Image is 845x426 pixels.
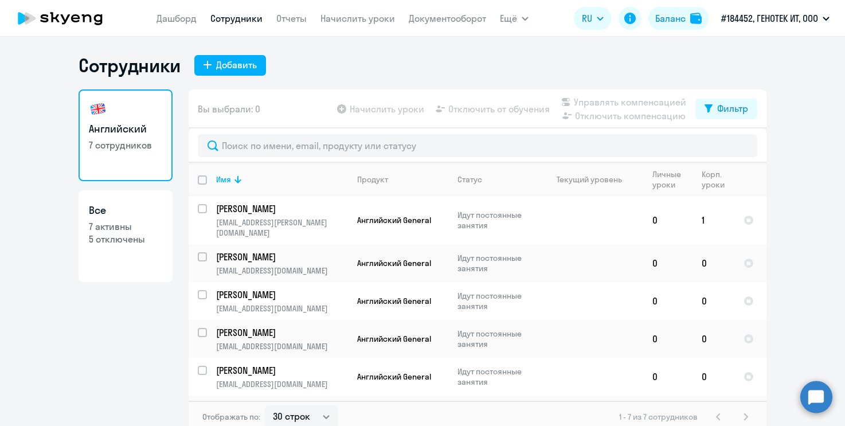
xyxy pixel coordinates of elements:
div: Имя [216,174,347,185]
p: [PERSON_NAME] [216,326,346,339]
td: 0 [693,282,734,320]
div: Имя [216,174,231,185]
p: [PERSON_NAME] [216,202,346,215]
input: Поиск по имени, email, продукту или статусу [198,134,757,157]
a: Английский7 сотрудников [79,89,173,181]
td: 1 [693,196,734,244]
span: RU [582,11,592,25]
a: [PERSON_NAME] [216,364,347,377]
button: Балансbalance [648,7,709,30]
p: 7 активны [89,220,162,233]
h1: Сотрудники [79,54,181,77]
div: Корп. уроки [702,169,726,190]
p: [PERSON_NAME] [216,288,346,301]
p: Идут постоянные занятия [457,291,536,311]
button: #184452, ГЕНОТЕК ИТ, ООО [715,5,835,32]
span: Вы выбрали: 0 [198,102,260,116]
div: Статус [457,174,536,185]
p: [EMAIL_ADDRESS][DOMAIN_NAME] [216,303,347,314]
span: Отображать по: [202,412,260,422]
div: Корп. уроки [702,169,734,190]
button: Фильтр [695,99,757,119]
p: Идут постоянные занятия [457,210,536,230]
p: 5 отключены [89,233,162,245]
div: Баланс [655,11,686,25]
td: 0 [643,196,693,244]
span: Английский General [357,334,431,344]
p: Идут постоянные занятия [457,329,536,349]
div: Добавить [216,58,257,72]
p: #184452, ГЕНОТЕК ИТ, ООО [721,11,818,25]
div: Текущий уровень [557,174,622,185]
p: [EMAIL_ADDRESS][DOMAIN_NAME] [216,265,347,276]
td: 0 [643,282,693,320]
div: Личные уроки [652,169,684,190]
p: Идут постоянные занятия [457,366,536,387]
div: Статус [457,174,482,185]
p: [PERSON_NAME] [216,364,346,377]
td: 0 [643,320,693,358]
button: Ещё [500,7,529,30]
a: [PERSON_NAME] [216,326,347,339]
div: Продукт [357,174,388,185]
div: Продукт [357,174,448,185]
span: Ещё [500,11,517,25]
td: 0 [693,320,734,358]
div: Личные уроки [652,169,692,190]
button: RU [574,7,612,30]
p: Идут постоянные занятия [457,253,536,273]
a: [PERSON_NAME] [216,288,347,301]
td: 0 [643,244,693,282]
h3: Все [89,203,162,218]
span: Английский General [357,372,431,382]
span: 1 - 7 из 7 сотрудников [619,412,698,422]
button: Добавить [194,55,266,76]
span: Английский General [357,258,431,268]
a: [PERSON_NAME] [216,202,347,215]
span: Английский General [357,296,431,306]
td: 0 [693,244,734,282]
td: 0 [643,358,693,396]
a: Сотрудники [210,13,263,24]
td: 0 [693,358,734,396]
h3: Английский [89,122,162,136]
a: Документооборот [409,13,486,24]
span: Английский General [357,215,431,225]
a: [PERSON_NAME] [216,251,347,263]
a: Все7 активны5 отключены [79,190,173,282]
a: Начислить уроки [320,13,395,24]
p: [EMAIL_ADDRESS][DOMAIN_NAME] [216,379,347,389]
p: 7 сотрудников [89,139,162,151]
p: [EMAIL_ADDRESS][DOMAIN_NAME] [216,341,347,351]
div: Текущий уровень [546,174,643,185]
img: balance [690,13,702,24]
div: Фильтр [717,101,748,115]
a: Отчеты [276,13,307,24]
a: Дашборд [157,13,197,24]
p: [EMAIL_ADDRESS][PERSON_NAME][DOMAIN_NAME] [216,217,347,238]
img: english [89,100,107,118]
p: [PERSON_NAME] [216,251,346,263]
